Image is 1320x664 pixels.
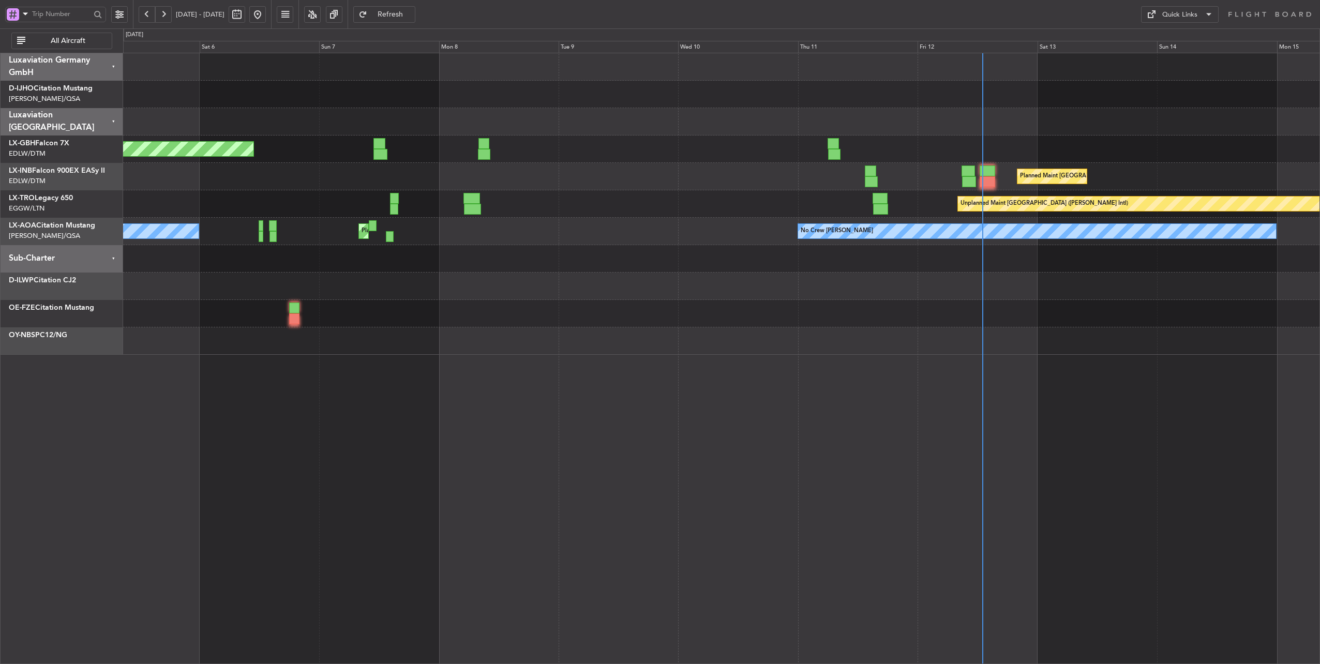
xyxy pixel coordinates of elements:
div: Sun 14 [1157,41,1277,53]
a: OE-FZECitation Mustang [9,304,94,311]
div: Wed 10 [678,41,798,53]
a: D-IJHOCitation Mustang [9,85,93,92]
div: [DATE] [126,31,143,39]
a: LX-TROLegacy 650 [9,194,73,202]
div: Planned Maint [GEOGRAPHIC_DATA] ([GEOGRAPHIC_DATA]) [1020,169,1183,184]
span: Refresh [369,11,412,18]
span: OY-NBS [9,331,35,339]
div: Fri 12 [918,41,1037,53]
span: All Aircraft [27,37,109,44]
a: D-ILWPCitation CJ2 [9,277,76,284]
button: All Aircraft [11,33,112,49]
span: D-ILWP [9,277,34,284]
div: Fri 5 [80,41,199,53]
a: EGGW/LTN [9,204,44,213]
div: Sat 6 [200,41,319,53]
button: Refresh [353,6,415,23]
div: Thu 11 [798,41,918,53]
div: Quick Links [1162,10,1197,20]
div: Planned Maint [GEOGRAPHIC_DATA] ([GEOGRAPHIC_DATA]) [362,223,524,239]
input: Trip Number [32,6,91,22]
a: OY-NBSPC12/NG [9,331,67,339]
span: LX-GBH [9,140,35,147]
a: LX-INBFalcon 900EX EASy II [9,167,105,174]
span: LX-TRO [9,194,35,202]
span: LX-INB [9,167,32,174]
div: Tue 9 [559,41,678,53]
div: Mon 8 [439,41,559,53]
div: Unplanned Maint [GEOGRAPHIC_DATA] ([PERSON_NAME] Intl) [961,196,1128,212]
span: LX-AOA [9,222,36,229]
a: EDLW/DTM [9,149,46,158]
span: D-IJHO [9,85,34,92]
span: OE-FZE [9,304,35,311]
div: No Crew [PERSON_NAME] [801,223,873,239]
a: EDLW/DTM [9,176,46,186]
div: Sun 7 [319,41,439,53]
span: [DATE] - [DATE] [176,10,224,19]
a: [PERSON_NAME]/QSA [9,94,80,103]
a: [PERSON_NAME]/QSA [9,231,80,240]
a: LX-GBHFalcon 7X [9,140,69,147]
button: Quick Links [1141,6,1219,23]
div: Sat 13 [1038,41,1157,53]
a: LX-AOACitation Mustang [9,222,95,229]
